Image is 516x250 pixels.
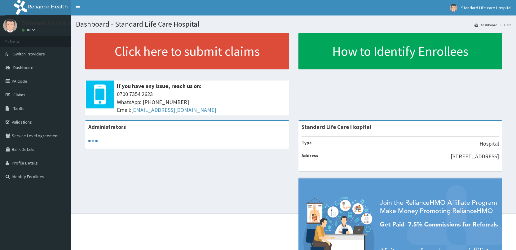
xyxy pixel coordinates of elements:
[298,33,502,69] a: How to Identify Enrollees
[451,152,499,160] p: [STREET_ADDRESS]
[88,136,98,146] svg: audio-loading
[85,33,289,69] a: Click here to submit claims
[13,106,24,111] span: Tariffs
[22,28,37,32] a: Online
[461,5,511,11] span: Standard Life care Hospital
[88,123,126,130] b: Administrators
[474,22,497,28] a: Dashboard
[131,106,216,113] a: [EMAIL_ADDRESS][DOMAIN_NAME]
[302,140,312,146] b: Type
[3,19,17,33] img: User Image
[450,4,457,12] img: User Image
[13,65,33,70] span: Dashboard
[76,20,511,28] h1: Dashboard - Standard Life Care Hospital
[117,82,201,90] b: If you have any issue, reach us on:
[13,51,45,57] span: Switch Providers
[117,90,286,114] span: 0700 7354 2623 WhatsApp: [PHONE_NUMBER] Email:
[302,123,371,130] strong: Standard Life Care Hospital
[498,22,511,28] li: Here
[13,92,25,98] span: Claims
[479,140,499,148] p: Hospital
[22,20,88,26] p: Standard Life care Hospital
[302,153,318,158] b: Address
